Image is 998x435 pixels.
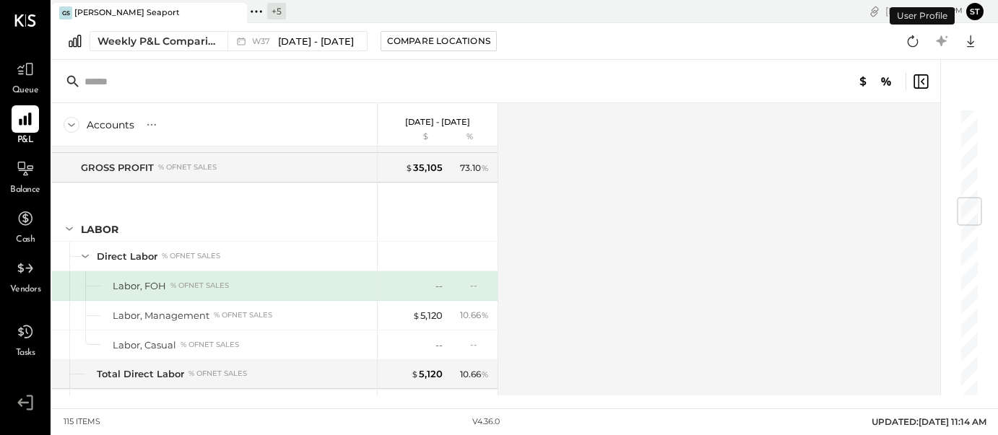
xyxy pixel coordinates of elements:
div: GROSS PROFIT [81,161,154,175]
div: GS [59,6,72,19]
div: Labor, Casual [113,338,176,352]
div: Compare Locations [387,35,490,47]
div: % [446,131,493,143]
a: Tasks [1,318,50,360]
span: 4 : 47 [919,4,948,18]
div: Labor, Management [113,309,209,322]
div: % of NET SALES [158,162,217,172]
div: -- [470,338,489,351]
div: Weekly P&L Comparison [97,34,219,48]
span: % [481,162,489,173]
a: Vendors [1,255,50,296]
div: -- [435,279,443,293]
div: 73.10 [460,162,489,175]
div: Accounts [87,118,134,132]
div: User Profile [890,7,955,25]
a: Queue [1,56,50,97]
div: [PERSON_NAME] Seaport [74,7,180,19]
div: 115 items [64,416,100,428]
span: $ [405,162,413,173]
div: 35,105 [405,161,443,175]
div: + 5 [267,3,286,19]
a: Cash [1,205,50,247]
span: $ [412,309,420,321]
span: Queue [12,84,39,97]
span: % [481,309,489,320]
p: [DATE] - [DATE] [405,117,470,127]
span: [DATE] - [DATE] [278,35,354,48]
div: 10.66 [460,309,489,322]
div: Total Direct Labor [97,367,184,381]
div: 10.66 [460,368,489,381]
div: -- [435,338,443,352]
div: % of NET SALES [188,369,247,379]
span: pm [950,6,963,16]
span: Balance [10,184,40,197]
div: copy link [867,4,882,19]
button: Compare Locations [381,31,497,51]
span: Cash [16,234,35,247]
div: Labor, FOH [113,279,166,293]
div: 5,120 [411,367,443,381]
div: % of NET SALES [214,310,272,320]
div: % of NET SALES [162,251,220,261]
div: % of NET SALES [181,340,239,350]
span: P&L [17,134,34,147]
div: 5,120 [412,309,443,322]
a: P&L [1,105,50,147]
div: v 4.36.0 [472,416,500,428]
div: $ [385,131,443,143]
div: [DATE] [885,4,963,18]
div: Direct Labor [97,250,157,263]
button: Weekly P&L Comparison W37[DATE] - [DATE] [90,31,368,51]
span: Vendors [10,284,41,296]
span: $ [411,368,419,379]
span: % [481,368,489,379]
span: UPDATED: [DATE] 11:14 AM [872,416,986,427]
button: st [966,3,984,20]
div: LABOR [81,222,118,237]
span: Tasks [16,347,35,360]
div: % of NET SALES [170,281,229,291]
div: -- [470,279,489,291]
a: Balance [1,155,50,197]
span: W37 [252,38,274,45]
